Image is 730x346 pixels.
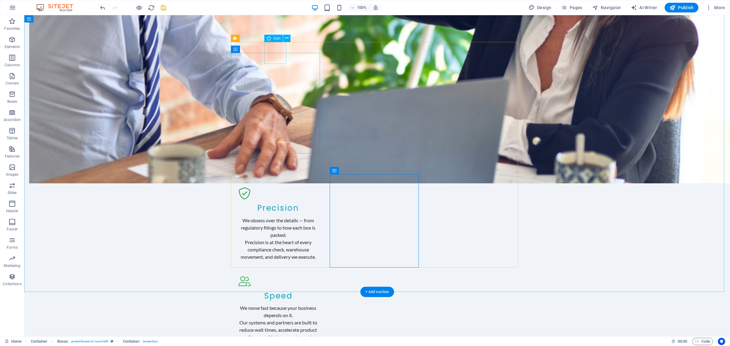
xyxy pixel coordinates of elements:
[7,136,18,140] p: Tables
[526,3,554,12] div: Design (Ctrl+Alt+Y)
[526,3,554,12] button: Design
[273,36,280,40] span: Icon
[631,5,657,11] span: AI Writer
[671,338,687,345] h6: Session time
[4,26,20,31] p: Favorites
[360,287,394,297] div: + Add section
[592,5,621,11] span: Navigator
[692,338,713,345] button: Code
[669,5,693,11] span: Publish
[35,4,81,11] img: Editor Logo
[148,4,155,11] button: reload
[5,154,19,159] p: Features
[665,3,698,12] button: Publish
[5,338,22,345] a: Click to cancel selection. Double-click to open Pages
[142,338,158,345] span: . boxes-box
[703,3,727,12] button: More
[6,209,18,213] p: Header
[160,4,167,11] i: Save (Ctrl+S)
[160,4,167,11] button: save
[682,339,683,344] span: :
[529,5,551,11] span: Design
[57,338,68,345] span: Click to select. Double-click to edit
[31,338,48,345] span: Click to select. Double-click to edit
[678,338,687,345] span: 00 00
[7,245,18,250] p: Forms
[123,338,140,345] span: Click to select. Double-click to edit
[357,4,367,11] h6: 100%
[8,190,17,195] p: Slider
[706,5,725,11] span: More
[99,4,106,11] i: Undo: Change text (Ctrl+Z)
[590,3,624,12] button: Navigator
[31,338,158,345] nav: breadcrumb
[3,282,21,286] p: Collections
[373,5,378,10] i: On resize automatically adjust zoom level to fit chosen device.
[695,338,710,345] span: Code
[4,117,21,122] p: Accordion
[99,4,106,11] button: undo
[7,99,17,104] p: Boxes
[5,44,20,49] p: Elements
[6,172,19,177] p: Images
[148,4,155,11] i: Reload page
[5,81,19,86] p: Content
[135,4,143,11] button: Click here to leave preview mode and continue editing
[111,340,113,343] i: This element is a customizable preset
[628,3,660,12] button: AI Writer
[5,63,20,67] p: Columns
[4,263,20,268] p: Marketing
[7,227,18,232] p: Footer
[561,5,582,11] span: Pages
[558,3,585,12] button: Pages
[71,338,108,345] span: . preset-boxes-v3-icons-left
[718,338,725,345] button: Usercentrics
[348,4,370,11] button: 100%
